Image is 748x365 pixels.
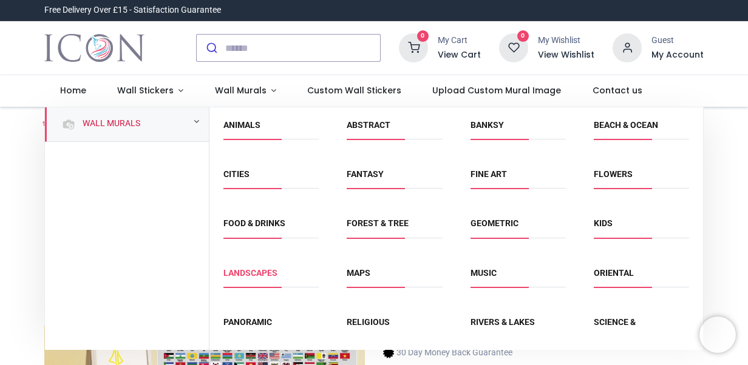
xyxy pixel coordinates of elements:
span: Forest & Tree [347,218,442,238]
a: 0 [399,42,428,52]
img: Icon Wall Stickers [44,31,144,65]
a: Wall Murals [78,118,140,130]
a: Forest & Tree [347,218,409,228]
a: Rivers & Lakes [471,317,535,327]
a: Fantasy [347,169,384,179]
a: Banksy [471,120,504,130]
a: Wall Stickers [101,75,199,107]
span: Animals [223,119,319,139]
a: Beach & Ocean [594,120,658,130]
a: Science & Technology [594,317,650,339]
img: Wall Murals [61,117,76,132]
span: Wall Murals [215,84,267,96]
a: Panoramic [223,317,272,327]
div: Free Delivery Over £15 - Satisfaction Guarantee [44,4,221,16]
span: Fantasy [347,169,442,189]
a: Logo of Icon Wall Stickers [44,31,144,65]
a: Animals [223,120,260,130]
div: My Wishlist [538,35,594,47]
span: Custom Wall Stickers [307,84,401,96]
a: Food & Drinks [223,218,285,228]
sup: 0 [517,30,529,42]
a: Geometric [471,218,518,228]
span: Cities [223,169,319,189]
a: View Wishlist [538,49,594,61]
span: Rivers & Lakes [471,316,566,337]
span: Science & Technology [594,316,689,349]
a: View Cart [438,49,481,61]
iframe: Brevo live chat [699,316,736,353]
span: Music [471,267,566,287]
span: Banksy [471,119,566,139]
span: Oriental [594,267,689,287]
span: Beach & Ocean [594,119,689,139]
a: Abstract [347,120,390,130]
div: My Cart [438,35,481,47]
span: Panoramic [223,316,319,337]
span: Flowers [594,169,689,189]
a: Kids [594,218,613,228]
span: Home [60,84,86,96]
span: Wall Stickers [117,84,174,96]
span: Geometric [471,218,566,238]
a: Landscapes [223,268,277,278]
span: Food & Drinks [223,218,319,238]
span: Abstract [347,119,442,139]
span: Religious [347,316,442,337]
a: Flowers [594,169,633,179]
div: Guest [651,35,704,47]
button: Submit [197,35,225,61]
a: Cities [223,169,250,179]
a: Religious [347,317,390,327]
span: Contact us [593,84,642,96]
span: Fine Art [471,169,566,189]
span: Landscapes [223,267,319,287]
a: My Account [651,49,704,61]
sup: 0 [417,30,429,42]
a: Fine Art [471,169,507,179]
a: Wall Murals [199,75,292,107]
li: 30 Day Money Back Guarantee [383,346,557,359]
span: Maps [347,267,442,287]
a: 0 [499,42,528,52]
a: Maps [347,268,370,278]
a: Music [471,268,497,278]
iframe: Customer reviews powered by Trustpilot [449,4,704,16]
span: Kids [594,218,689,238]
span: Upload Custom Mural Image [432,84,561,96]
a: Oriental [594,268,634,278]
